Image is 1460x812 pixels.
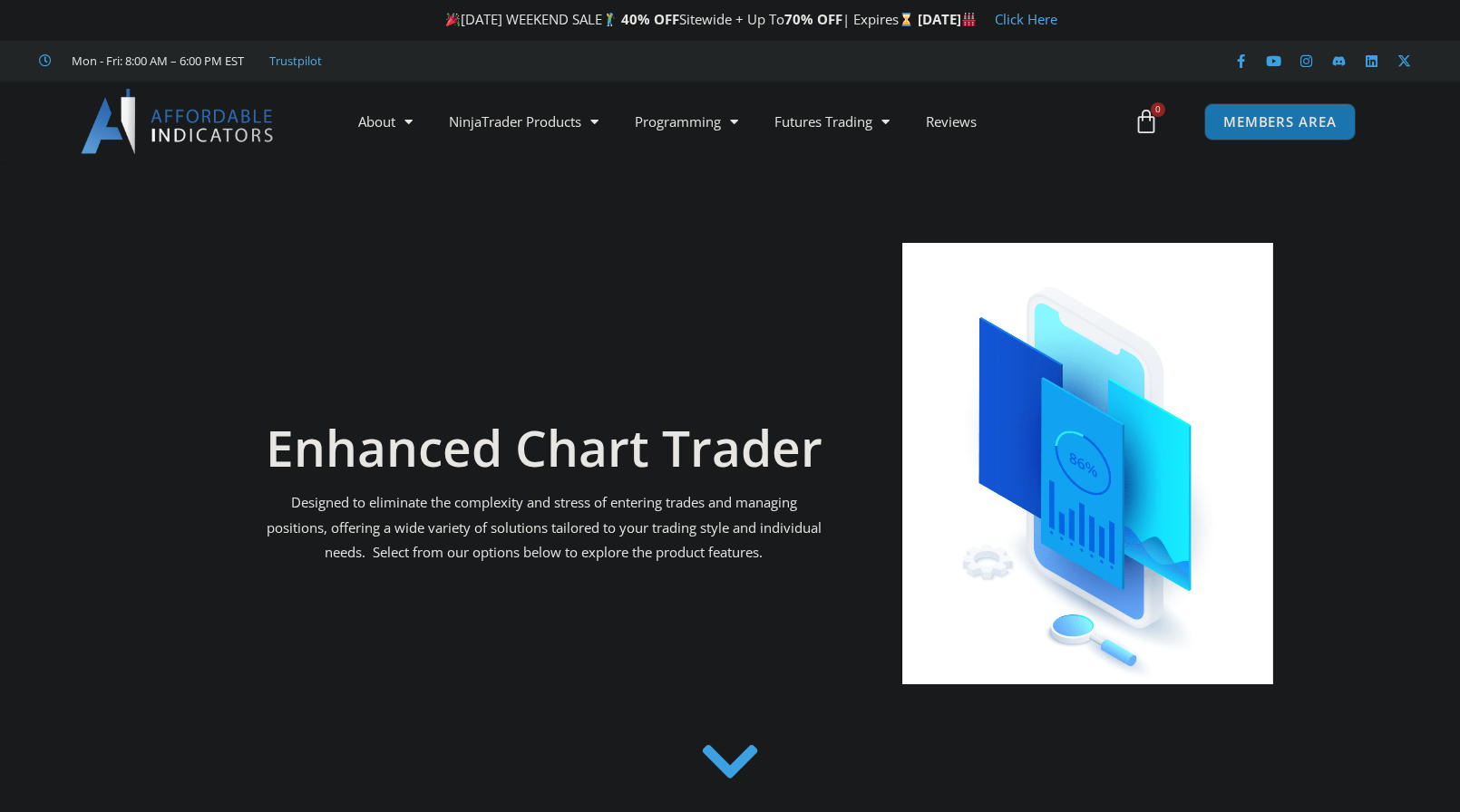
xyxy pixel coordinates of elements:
[617,101,756,142] a: Programming
[446,13,460,26] img: 🎉
[1223,115,1337,129] span: MEMBERS AREA
[81,89,276,154] img: LogoAI | Affordable Indicators – NinjaTrader
[340,101,1129,142] nav: Menu
[1106,95,1186,148] a: 0
[265,422,824,472] h1: Enhanced Chart Trader
[1151,102,1165,117] span: 0
[962,13,976,26] img: 🏭
[756,101,908,142] a: Futures Trading
[340,101,431,142] a: About
[442,10,918,28] span: [DATE] WEEKEND SALE Sitewide + Up To | Expires
[908,101,995,142] a: Reviews
[431,101,617,142] a: NinjaTrader Products
[269,50,322,72] a: Trustpilot
[67,50,244,72] span: Mon - Fri: 8:00 AM – 6:00 PM EST
[265,490,824,566] p: Designed to eliminate the complexity and stress of entering trades and managing positions, offeri...
[784,10,842,28] strong: 70% OFF
[603,13,617,26] img: 🏌️‍♂️
[621,10,679,28] strong: 40% OFF
[902,243,1273,684] img: ChartTrader | Affordable Indicators – NinjaTrader
[918,10,977,28] strong: [DATE]
[995,10,1057,28] a: Click Here
[1204,103,1356,140] a: MEMBERS AREA
[900,13,913,26] img: ⌛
